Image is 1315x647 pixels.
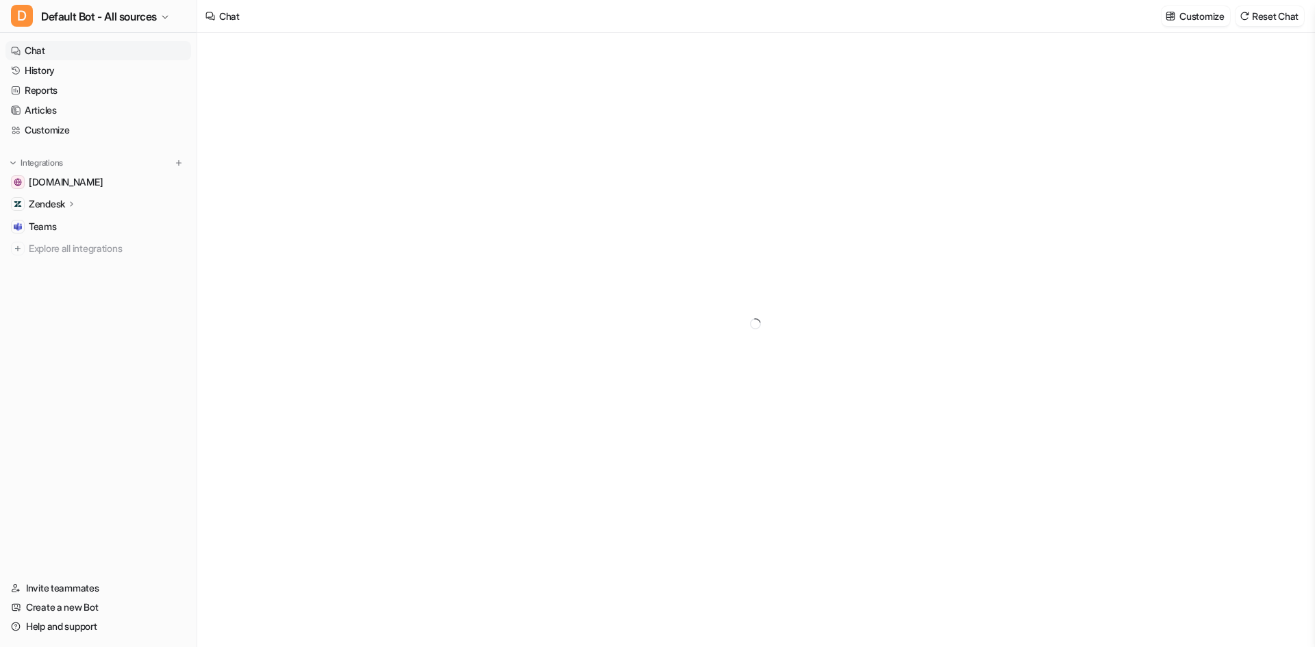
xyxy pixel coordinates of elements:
span: Explore all integrations [29,238,186,259]
a: Articles [5,101,191,120]
span: Default Bot - All sources [41,7,157,26]
img: Zendesk [14,200,22,208]
img: customize [1166,11,1175,21]
span: D [11,5,33,27]
img: menu_add.svg [174,158,184,168]
a: TeamsTeams [5,217,191,236]
p: Integrations [21,157,63,168]
a: Chat [5,41,191,60]
button: Reset Chat [1236,6,1304,26]
a: developer.appxite.com[DOMAIN_NAME] [5,173,191,192]
img: Teams [14,223,22,231]
img: reset [1240,11,1249,21]
a: Explore all integrations [5,239,191,258]
a: Help and support [5,617,191,636]
button: Integrations [5,156,67,170]
img: developer.appxite.com [14,178,22,186]
img: explore all integrations [11,242,25,255]
a: History [5,61,191,80]
button: Customize [1162,6,1229,26]
a: Invite teammates [5,579,191,598]
img: expand menu [8,158,18,168]
p: Customize [1179,9,1224,23]
a: Create a new Bot [5,598,191,617]
span: [DOMAIN_NAME] [29,175,103,189]
a: Customize [5,120,191,140]
span: Teams [29,220,57,233]
p: Zendesk [29,197,65,211]
div: Chat [219,9,240,23]
a: Reports [5,81,191,100]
